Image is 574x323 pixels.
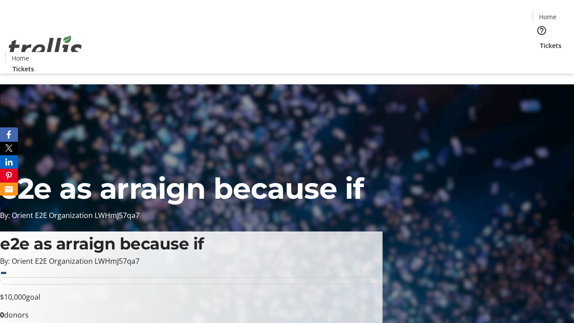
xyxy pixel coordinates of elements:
span: Tickets [13,64,34,74]
span: Tickets [540,41,561,50]
a: Tickets [5,64,41,74]
button: Help [533,22,551,39]
a: Tickets [533,41,569,50]
img: Orient E2E Organization LWHmJ57qa7's Logo [5,26,85,70]
span: Home [539,12,557,22]
a: Home [6,53,35,63]
a: Home [533,12,562,22]
span: Home [12,53,29,63]
button: Cart [533,50,551,68]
